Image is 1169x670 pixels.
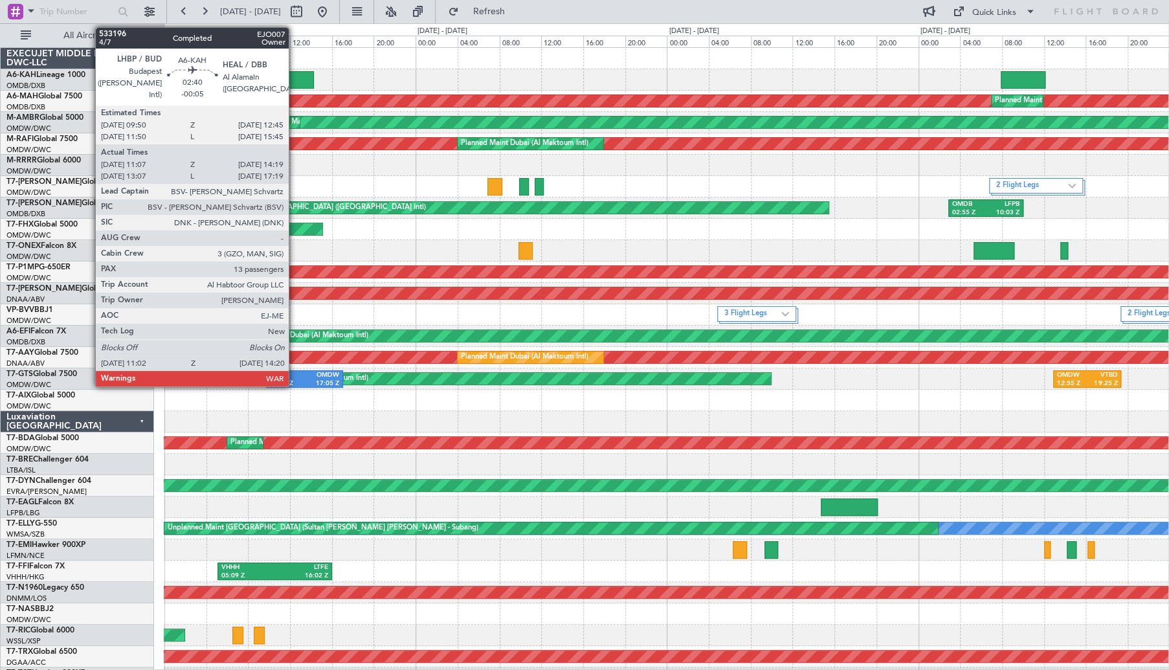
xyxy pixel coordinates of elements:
a: T7-GTSGlobal 7500 [6,370,77,378]
a: T7-DYNChallenger 604 [6,477,91,485]
div: 04:00 [709,36,751,47]
a: T7-EAGLFalcon 8X [6,498,74,506]
span: [DATE] - [DATE] [220,6,281,17]
div: 20:00 [876,36,918,47]
div: 04:00 [960,36,1002,47]
a: M-RRRRGlobal 6000 [6,157,81,164]
span: M-RAFI [6,135,34,143]
div: [DATE] - [DATE] [920,26,970,37]
div: ZBAA [270,371,305,380]
div: OMDB [952,200,986,209]
div: 10:03 Z [986,208,1019,218]
span: Refresh [462,7,516,16]
div: 16:00 [583,36,625,47]
span: T7-AAY [6,349,34,357]
span: A6-MAH [6,93,38,100]
a: DNAA/ABV [6,295,45,304]
span: T7-ELLY [6,520,35,528]
div: Planned Maint [GEOGRAPHIC_DATA] ([GEOGRAPHIC_DATA] Intl) [210,198,426,218]
div: Quick Links [972,6,1016,19]
div: Unplanned Maint [GEOGRAPHIC_DATA] (Sultan [PERSON_NAME] [PERSON_NAME] - Subang) [168,519,478,538]
div: Planned Maint Dubai (Al Maktoum Intl) [461,134,588,153]
button: Refresh [442,1,520,22]
span: T7-FHX [6,221,34,229]
a: OMDW/DWC [6,615,51,625]
div: Planned Maint Dubai (Al Maktoum Intl) [241,326,368,346]
span: M-AMBR [6,114,39,122]
a: T7-[PERSON_NAME]Global 6000 [6,199,126,207]
div: Planned Maint Dubai (Al Maktoum Intl) [210,113,337,132]
div: 16:00 [1085,36,1128,47]
span: T7-N1960 [6,584,43,592]
a: T7-NASBBJ2 [6,605,54,613]
span: T7-TRX [6,648,33,656]
a: T7-RICGlobal 6000 [6,627,74,634]
div: LFPB [986,200,1019,209]
span: T7-[PERSON_NAME] [6,199,82,207]
a: OMDW/DWC [6,230,51,240]
div: 17:05 Z [304,379,339,388]
a: T7-ONEXFalcon 8X [6,242,76,250]
a: LTBA/ISL [6,465,36,475]
a: DNAA/ABV [6,359,45,368]
a: OMDW/DWC [6,124,51,133]
a: T7-ELLYG-550 [6,520,57,528]
div: 00:00 [416,36,458,47]
div: 08:00 [248,36,290,47]
a: OMDW/DWC [6,316,51,326]
div: [DATE] - [DATE] [166,26,216,37]
a: LFPB/LBG [6,508,40,518]
a: VP-BVVBBJ1 [6,306,53,314]
span: T7-P1MP [6,263,39,271]
span: A6-KAH [6,71,36,79]
a: T7-FFIFalcon 7X [6,563,65,570]
div: 16:00 [834,36,876,47]
div: 16:02 Z [275,572,328,581]
img: arrow-gray.svg [781,311,789,317]
a: EVRA/[PERSON_NAME] [6,487,87,497]
span: T7-[PERSON_NAME] [6,285,82,293]
a: T7-N1960Legacy 650 [6,584,84,592]
a: DGAA/ACC [6,658,46,667]
div: OMDW [304,371,339,380]
div: 20:00 [625,36,667,47]
div: 12:00 [792,36,834,47]
a: WMSA/SZB [6,530,45,539]
a: OMDB/DXB [6,209,45,219]
a: OMDW/DWC [6,188,51,197]
a: OMDB/DXB [6,81,45,91]
a: T7-AAYGlobal 7500 [6,349,78,357]
span: T7-GTS [6,370,33,378]
div: OMDW [1057,371,1087,380]
a: M-RAFIGlobal 7500 [6,135,78,143]
a: T7-[PERSON_NAME]Global 6000 [6,285,126,293]
a: OMDW/DWC [6,444,51,454]
div: Planned Maint Dubai (Al Maktoum Intl) [230,433,358,452]
label: 3 Flight Legs [724,309,782,320]
a: OMDW/DWC [6,401,51,411]
div: 04:00 [206,36,249,47]
span: T7-BRE [6,456,33,463]
a: A6-MAHGlobal 7500 [6,93,82,100]
a: T7-[PERSON_NAME]Global 7500 [6,178,126,186]
a: OMDW/DWC [6,166,51,176]
div: 12:55 Z [1057,379,1087,388]
div: 16:00 [332,36,374,47]
div: 12:00 [1044,36,1086,47]
a: OMDW/DWC [6,380,51,390]
div: 08:00 [500,36,542,47]
span: T7-DYN [6,477,36,485]
span: T7-ONEX [6,242,41,250]
div: 00:00 [667,36,709,47]
span: T7-AIX [6,392,31,399]
div: VTBD [1087,371,1117,380]
div: 02:55 Z [952,208,986,218]
span: All Aircraft [34,31,137,40]
a: T7-TRXGlobal 6500 [6,648,77,656]
a: WSSL/XSP [6,636,41,646]
div: 00:00 [164,36,206,47]
a: T7-FHXGlobal 5000 [6,221,78,229]
a: OMDB/DXB [6,102,45,112]
span: T7-BDA [6,434,35,442]
a: A6-KAHLineage 1000 [6,71,85,79]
